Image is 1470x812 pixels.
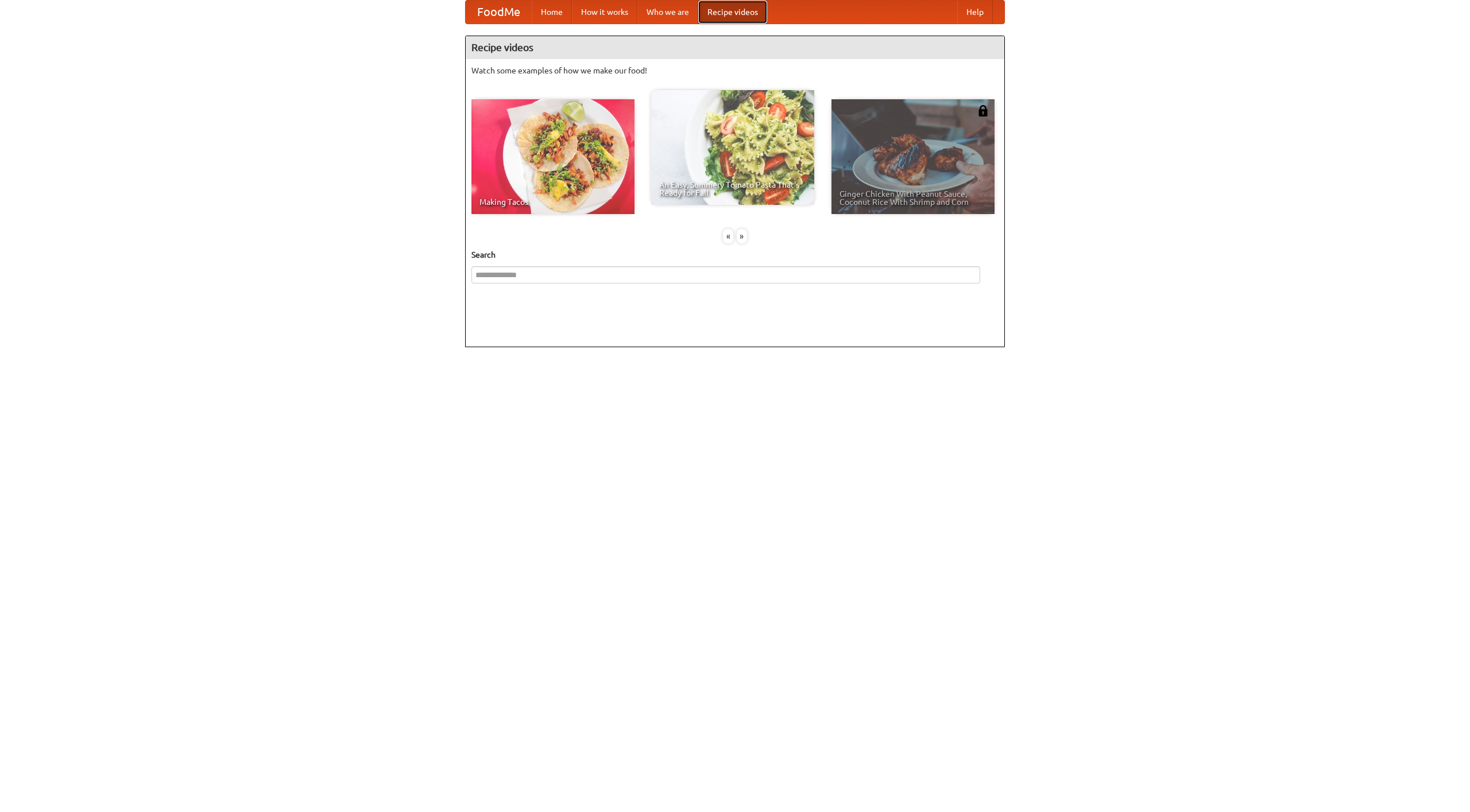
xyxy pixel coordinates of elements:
div: » [737,229,747,243]
a: Recipe videos [698,1,767,24]
div: « [723,229,733,243]
p: Watch some examples of how we make our food! [471,65,999,76]
a: Help [957,1,993,24]
span: Making Tacos [479,198,626,206]
span: An Easy, Summery Tomato Pasta That's Ready for Fall [659,181,806,197]
a: Home [532,1,572,24]
a: Making Tacos [471,99,635,214]
a: How it works [572,1,637,24]
h4: Recipe videos [466,36,1004,59]
a: An Easy, Summery Tomato Pasta That's Ready for Fall [651,90,814,205]
img: 483408.png [977,105,989,116]
h5: Search [471,249,999,261]
a: FoodMe [466,1,532,24]
a: Who we are [637,1,698,24]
